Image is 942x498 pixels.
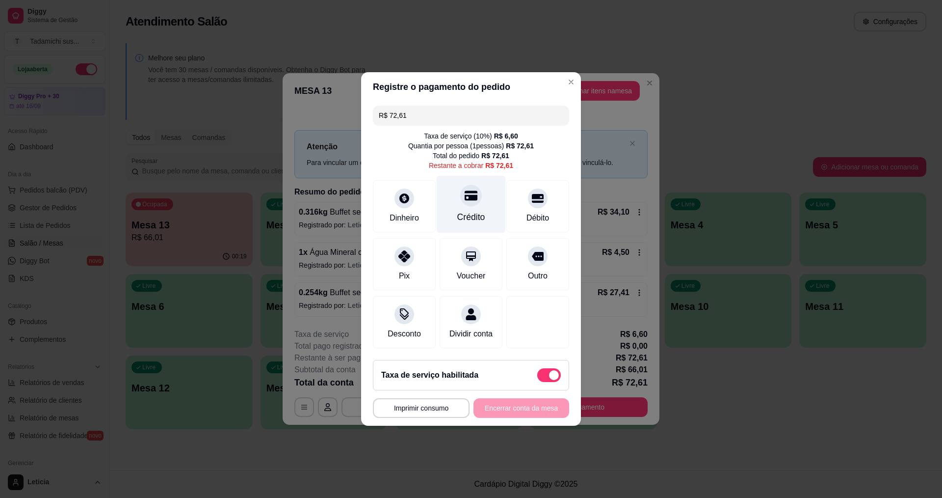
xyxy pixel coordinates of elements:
[528,270,548,282] div: Outro
[424,131,518,141] div: Taxa de serviço ( 10 %)
[379,106,563,125] input: Ex.: hambúrguer de cordeiro
[408,141,534,151] div: Quantia por pessoa ( 1 pessoas)
[457,270,486,282] div: Voucher
[526,212,549,224] div: Débito
[361,72,581,102] header: Registre o pagamento do pedido
[390,212,419,224] div: Dinheiro
[449,328,493,340] div: Dividir conta
[381,369,478,381] h2: Taxa de serviço habilitada
[429,161,513,170] div: Restante a cobrar
[481,151,509,161] div: R$ 72,61
[457,211,485,223] div: Crédito
[373,398,470,418] button: Imprimir consumo
[433,151,509,161] div: Total do pedido
[388,328,421,340] div: Desconto
[494,131,518,141] div: R$ 6,60
[399,270,410,282] div: Pix
[506,141,534,151] div: R$ 72,61
[563,74,579,90] button: Close
[485,161,513,170] div: R$ 72,61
